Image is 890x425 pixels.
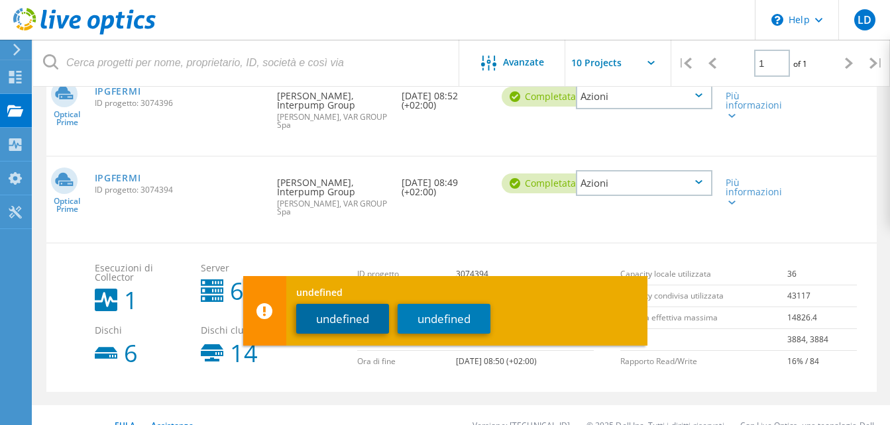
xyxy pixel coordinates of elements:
[771,14,783,26] svg: \n
[502,173,589,193] div: Completata
[357,263,456,285] td: ID progetto
[502,87,589,107] div: Completata
[296,288,636,297] span: undefined
[95,263,188,282] span: Esecuzioni di Collector
[456,351,594,373] td: [DATE] 08:50 (+02:00)
[620,285,787,307] td: Capacity condivisa utilizzata
[270,157,395,229] div: [PERSON_NAME], Interpump Group
[620,351,787,373] td: Rapporto Read/Write
[124,342,138,365] b: 6
[576,83,712,109] div: Azioni
[787,307,857,329] td: 14826.4
[95,99,264,107] span: ID progetto: 3074396
[277,113,388,129] span: [PERSON_NAME], VAR GROUP Spa
[787,329,857,351] td: 3884, 3884
[503,58,544,67] span: Avanzate
[620,329,787,351] td: IOPS
[863,40,890,87] div: |
[201,326,294,335] span: Dischi cluster
[95,326,188,335] span: Dischi
[230,279,244,303] b: 6
[33,40,460,86] input: Cerca progetti per nome, proprietario, ID, società e così via
[201,263,294,273] span: Server
[726,91,779,119] div: Più informazioni
[620,307,787,329] td: Velocità effettiva massima
[456,263,594,285] td: 3074394
[726,178,779,206] div: Più informazioni
[793,58,807,70] span: of 1
[13,28,156,37] a: Live Optics Dashboard
[671,40,698,87] div: |
[858,15,871,25] span: LD
[576,170,712,196] div: Azioni
[395,157,494,210] div: [DATE] 08:49 (+02:00)
[124,289,138,312] b: 1
[230,342,258,365] b: 14
[296,304,389,334] button: undefined
[787,351,857,373] td: 16% / 84
[95,173,141,183] a: IPGFERMI
[95,87,141,96] a: IPGFERMI
[787,263,857,285] td: 36
[270,70,395,142] div: [PERSON_NAME], Interpump Group
[620,263,787,285] td: Capacity locale utilizzata
[395,70,494,123] div: [DATE] 08:52 (+02:00)
[787,285,857,307] td: 43117
[357,351,456,373] td: Ora di fine
[398,304,490,334] button: undefined
[95,186,264,194] span: ID progetto: 3074394
[277,200,388,216] span: [PERSON_NAME], VAR GROUP Spa
[46,111,88,126] span: Optical Prime
[46,197,88,213] span: Optical Prime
